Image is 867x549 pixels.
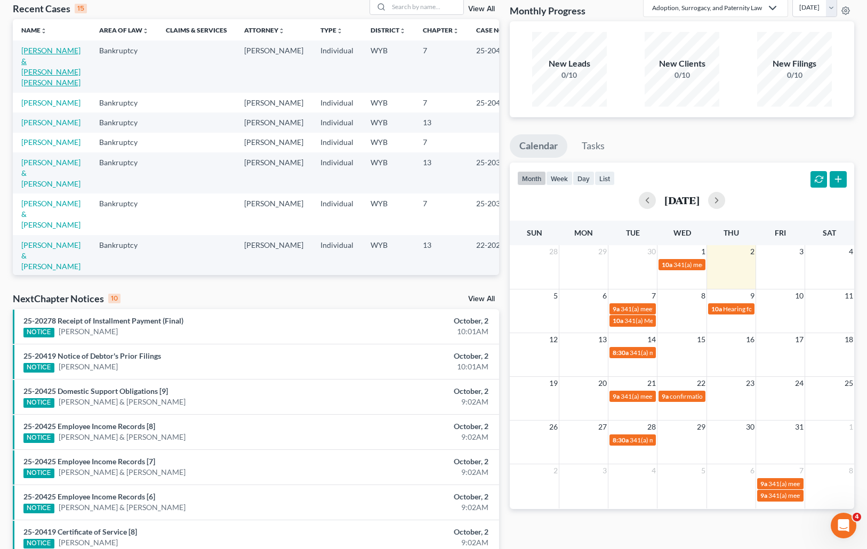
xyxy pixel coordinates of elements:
a: 25-20425 Employee Income Records [6] [23,492,155,501]
span: Sat [823,228,836,237]
div: 0/10 [757,70,832,80]
div: NextChapter Notices [13,292,121,305]
a: 25-20425 Employee Income Records [8] [23,422,155,431]
div: 9:02AM [341,397,488,407]
span: 12 [548,333,559,346]
a: [PERSON_NAME] & [PERSON_NAME] [21,158,81,188]
span: 17 [794,333,805,346]
td: Bankruptcy [91,152,157,193]
td: WYB [362,152,414,193]
td: Bankruptcy [91,112,157,132]
span: 13 [597,333,608,346]
a: [PERSON_NAME] & [PERSON_NAME] [21,199,81,229]
div: 0/10 [645,70,719,80]
a: Nameunfold_more [21,26,47,34]
span: 1 [700,245,707,258]
div: NOTICE [23,363,54,373]
span: 1 [848,421,854,433]
a: Chapterunfold_more [423,26,459,34]
td: 25-20419 [468,93,519,112]
td: Individual [312,93,362,112]
div: NOTICE [23,433,54,443]
span: 341(a) meeting for [PERSON_NAME] & [PERSON_NAME] [621,305,780,313]
span: 341(a) Meeting for [PERSON_NAME] [624,317,728,325]
span: 2 [749,245,756,258]
i: unfold_more [41,28,47,34]
a: [PERSON_NAME] [21,118,81,127]
span: 341(a) meeting for [PERSON_NAME] & [PERSON_NAME] [630,349,789,357]
span: 27 [597,421,608,433]
a: Attorneyunfold_more [244,26,285,34]
td: Individual [312,235,362,276]
span: 6 [601,289,608,302]
span: 20 [597,377,608,390]
i: unfold_more [336,28,343,34]
span: 8:30a [613,349,629,357]
div: New Clients [645,58,719,70]
span: 9a [613,305,620,313]
span: 14 [646,333,657,346]
span: Wed [673,228,691,237]
td: [PERSON_NAME] [236,193,312,235]
td: Bankruptcy [91,193,157,235]
i: unfold_more [399,28,406,34]
span: 9a [760,491,767,499]
iframe: Intercom live chat [831,513,856,538]
div: October, 2 [341,316,488,326]
span: 29 [696,421,707,433]
td: Bankruptcy [91,93,157,112]
div: NOTICE [23,328,54,337]
div: 9:02AM [341,467,488,478]
span: Thu [724,228,739,237]
div: 9:02AM [341,537,488,548]
div: 10 [108,294,121,303]
i: unfold_more [278,28,285,34]
td: Bankruptcy [91,41,157,92]
div: Recent Cases [13,2,87,15]
span: 10a [711,305,722,313]
td: 7 [414,93,468,112]
a: [PERSON_NAME] [21,138,81,147]
span: 5 [700,464,707,477]
td: WYB [362,112,414,132]
span: 4 [848,245,854,258]
span: 9 [749,289,756,302]
a: Typeunfold_more [320,26,343,34]
span: 30 [646,245,657,258]
span: 3 [798,245,805,258]
span: 2 [552,464,559,477]
td: 7 [414,193,468,235]
div: NOTICE [23,398,54,408]
td: [PERSON_NAME] [236,93,312,112]
span: 11 [844,289,854,302]
div: 9:02AM [341,432,488,442]
i: unfold_more [142,28,149,34]
a: [PERSON_NAME] & [PERSON_NAME] [59,397,186,407]
td: 22-20285 [468,235,519,276]
span: 18 [844,333,854,346]
span: 26 [548,421,559,433]
span: Sun [527,228,542,237]
div: October, 2 [341,386,488,397]
td: Individual [312,193,362,235]
td: 25-20425 [468,41,519,92]
a: [PERSON_NAME] [21,98,81,107]
span: 341(a) meeting for [PERSON_NAME] & [PERSON_NAME] [621,392,780,400]
div: 10:01AM [341,326,488,337]
button: day [573,171,595,185]
a: 25-20278 Receipt of Installment Payment (Final) [23,316,183,325]
span: 31 [794,421,805,433]
span: 9a [613,392,620,400]
span: confirmation hearing for [PERSON_NAME] & [PERSON_NAME] [670,392,846,400]
td: [PERSON_NAME] [236,41,312,92]
a: Calendar [510,134,567,158]
button: week [546,171,573,185]
td: [PERSON_NAME] [236,112,312,132]
div: New Leads [532,58,607,70]
td: Individual [312,41,362,92]
div: October, 2 [341,351,488,361]
td: WYB [362,193,414,235]
div: Adoption, Surrogacy, and Paternity Law [652,3,762,12]
span: 9a [662,392,669,400]
td: 13 [414,152,468,193]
